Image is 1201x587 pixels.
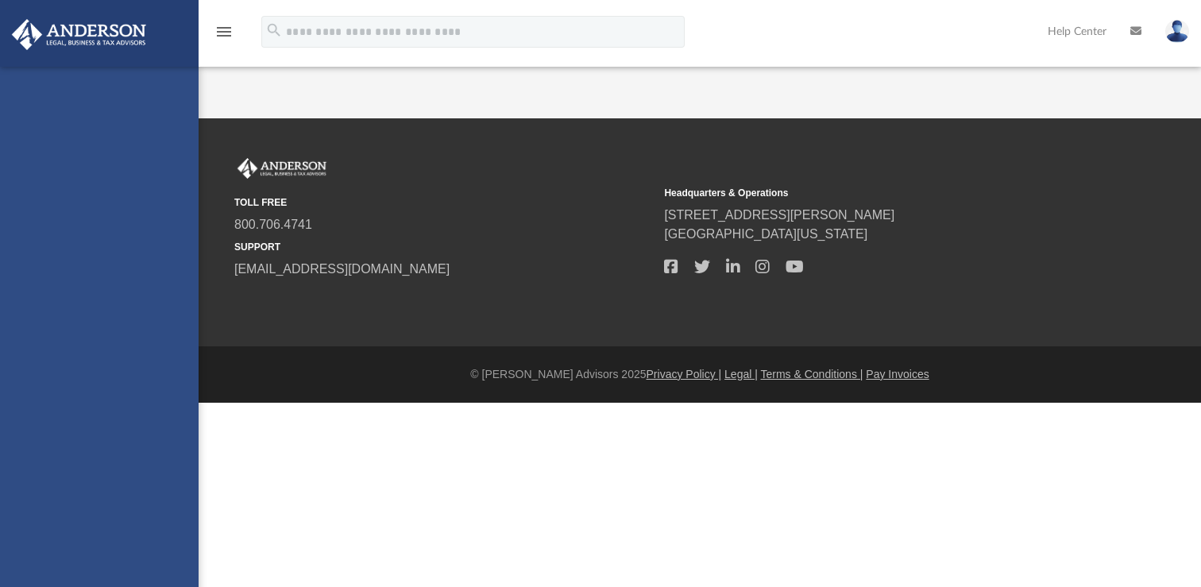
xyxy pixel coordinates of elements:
img: Anderson Advisors Platinum Portal [7,19,151,50]
a: menu [214,30,234,41]
i: search [265,21,283,39]
a: Terms & Conditions | [761,368,863,380]
a: 800.706.4741 [234,218,312,231]
div: © [PERSON_NAME] Advisors 2025 [199,366,1201,383]
a: [EMAIL_ADDRESS][DOMAIN_NAME] [234,262,450,276]
a: [STREET_ADDRESS][PERSON_NAME] [664,208,894,222]
a: Legal | [724,368,758,380]
a: Privacy Policy | [647,368,722,380]
a: [GEOGRAPHIC_DATA][US_STATE] [664,227,867,241]
img: Anderson Advisors Platinum Portal [234,158,330,179]
small: TOLL FREE [234,195,653,210]
i: menu [214,22,234,41]
small: SUPPORT [234,240,653,254]
small: Headquarters & Operations [664,186,1083,200]
img: User Pic [1165,20,1189,43]
a: Pay Invoices [866,368,929,380]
